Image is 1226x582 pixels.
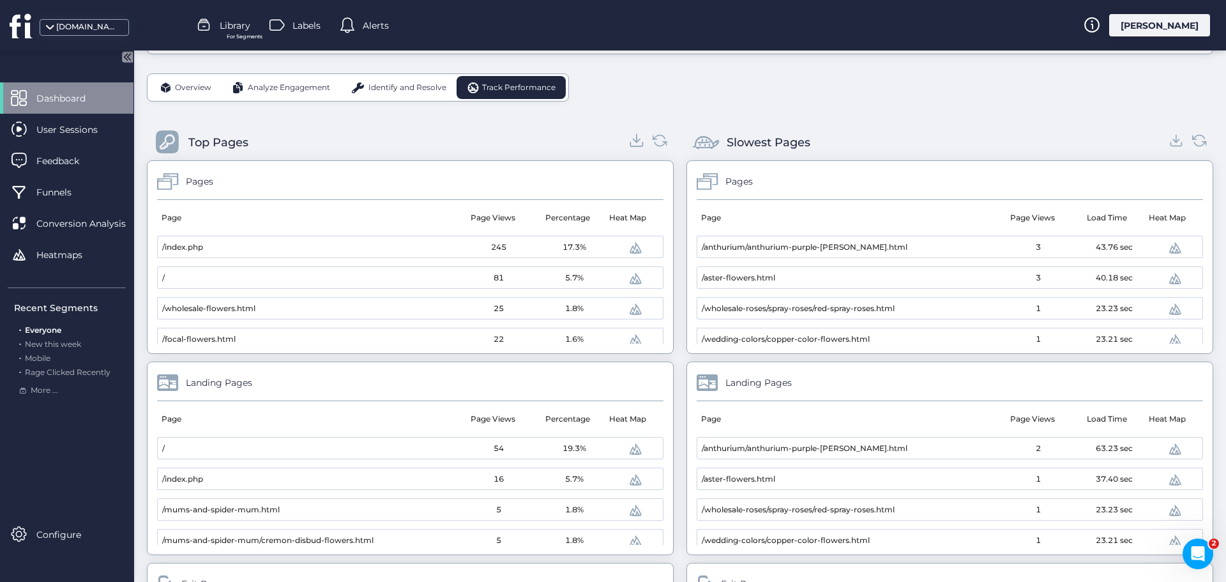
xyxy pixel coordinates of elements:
span: Library [220,19,250,33]
span: 1 [1036,303,1041,315]
span: . [19,337,21,349]
mat-header-cell: Page Views [455,401,530,437]
span: Track Performance [482,82,556,94]
span: Rage Clicked Recently [25,367,110,377]
span: Heatmaps [36,248,102,262]
span: 25 [494,303,504,315]
span: Identify and Resolve [368,82,446,94]
span: Configure [36,528,100,542]
span: Funnels [36,185,91,199]
span: 5.7% [565,473,584,486]
mat-header-cell: Page Views [995,401,1070,437]
mat-header-cell: Heat Map [605,200,655,236]
span: Dashboard [36,91,105,105]
mat-header-cell: Percentage [530,200,605,236]
div: Recent Segments [14,301,126,315]
span: 37.40 sec [1096,473,1133,486]
span: /aster-flowers.html [702,473,775,486]
span: 1.8% [565,504,584,516]
span: /focal-flowers.html [162,333,236,346]
span: Mobile [25,353,50,363]
span: /wedding-colors/copper-color-flowers.html [702,535,870,547]
span: /wedding-colors/copper-color-flowers.html [702,333,870,346]
mat-header-cell: Heat Map [1144,200,1194,236]
span: 40.18 sec [1096,272,1133,284]
span: 1 [1036,504,1041,516]
span: 63.23 sec [1096,443,1133,455]
span: 16 [494,473,504,486]
span: 2 [1036,443,1041,455]
span: /wholesale-flowers.html [162,303,255,315]
mat-header-cell: Page [157,401,455,437]
span: 3 [1036,272,1041,284]
span: 1.6% [565,333,584,346]
span: 23.23 sec [1096,303,1133,315]
span: 43.76 sec [1096,241,1133,254]
span: /wholesale-roses/spray-roses/red-spray-roses.html [702,504,895,516]
span: 5 [496,504,501,516]
span: 1 [1036,535,1041,547]
span: 5.7% [565,272,584,284]
span: . [19,323,21,335]
mat-header-cell: Page Views [455,200,530,236]
span: Labels [292,19,321,33]
span: 17.3% [563,241,586,254]
div: Pages [725,174,753,188]
mat-header-cell: Heat Map [605,401,655,437]
div: Top Pages [188,134,248,151]
span: Everyone [25,325,61,335]
span: / [162,443,165,455]
span: 3 [1036,241,1041,254]
div: [PERSON_NAME] [1109,14,1210,36]
span: /mums-and-spider-mum.html [162,504,280,516]
span: 245 [491,241,506,254]
span: 22 [494,333,504,346]
span: User Sessions [36,123,117,137]
span: . [19,351,21,363]
mat-header-cell: Heat Map [1144,401,1194,437]
span: 1 [1036,473,1041,486]
div: Landing Pages [725,376,792,390]
span: Analyze Engagement [248,82,330,94]
span: 23.21 sec [1096,535,1133,547]
div: Landing Pages [186,376,252,390]
div: [DOMAIN_NAME] [56,21,120,33]
span: Feedback [36,154,98,168]
span: /index.php [162,473,203,486]
mat-header-cell: Load Time [1070,200,1144,236]
span: Alerts [363,19,389,33]
span: 81 [494,272,504,284]
span: /anthurium/anthurium-purple-[PERSON_NAME].html [702,443,907,455]
span: 23.23 sec [1096,504,1133,516]
span: /wholesale-roses/spray-roses/red-spray-roses.html [702,303,895,315]
div: Slowest Pages [727,134,810,151]
span: New this week [25,339,81,349]
span: . [19,365,21,377]
mat-header-cell: Percentage [530,401,605,437]
mat-header-cell: Page [697,200,995,236]
span: / [162,272,165,284]
span: /anthurium/anthurium-purple-[PERSON_NAME].html [702,241,907,254]
span: 5 [496,535,501,547]
mat-header-cell: Page Views [995,200,1070,236]
span: For Segments [227,33,262,41]
span: More ... [31,385,58,397]
span: 23.21 sec [1096,333,1133,346]
mat-header-cell: Load Time [1070,401,1144,437]
span: 1.8% [565,303,584,315]
span: /mums-and-spider-mum/cremon-disbud-flowers.html [162,535,374,547]
mat-header-cell: Page [697,401,995,437]
span: 19.3% [563,443,586,455]
span: Overview [175,82,211,94]
div: Pages [186,174,213,188]
span: /index.php [162,241,203,254]
span: 1.8% [565,535,584,547]
span: 54 [494,443,504,455]
span: /aster-flowers.html [702,272,775,284]
iframe: Intercom live chat [1183,539,1213,569]
span: 1 [1036,333,1041,346]
span: Conversion Analysis [36,217,145,231]
span: 2 [1209,539,1219,549]
mat-header-cell: Page [157,200,455,236]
